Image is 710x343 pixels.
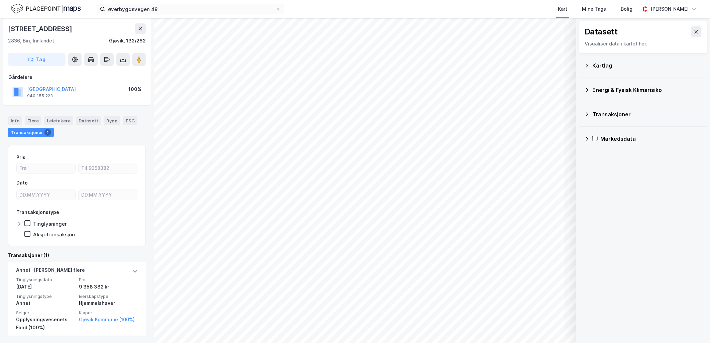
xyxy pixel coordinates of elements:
div: Markedsdata [600,135,702,143]
div: Tinglysninger [33,221,67,227]
div: Opplysningsvesenets Fond (100%) [16,316,75,332]
div: 100% [128,85,141,93]
span: Tinglysningsdato [16,277,75,282]
div: Datasett [76,116,101,125]
div: Eiere [25,116,41,125]
div: Bygg [104,116,120,125]
div: ESG [123,116,137,125]
div: Bolig [621,5,632,13]
div: Gårdeiere [8,73,145,81]
div: Visualiser data i kartet her. [585,40,702,48]
div: [STREET_ADDRESS] [8,23,74,34]
div: Hjemmelshaver [79,299,138,307]
input: DD.MM.YYYY [17,190,75,200]
span: Pris [79,277,138,282]
div: 1 [44,129,51,136]
div: [DATE] [16,283,75,291]
div: Info [8,116,22,125]
img: logo.f888ab2527a4732fd821a326f86c7f29.svg [11,3,81,15]
div: Datasett [585,26,618,37]
div: 9 358 382 kr [79,283,138,291]
div: Energi & Fysisk Klimarisiko [592,86,702,94]
div: Mine Tags [582,5,606,13]
div: Leietakere [44,116,73,125]
div: Dato [16,179,28,187]
button: Tag [8,53,66,66]
div: Transaksjoner [592,110,702,118]
span: Eierskapstype [79,294,138,299]
input: DD.MM.YYYY [79,190,137,200]
span: Selger [16,310,75,316]
a: Gjøvik Kommune (100%) [79,316,138,324]
div: Kartlag [592,62,702,70]
input: Søk på adresse, matrikkel, gårdeiere, leietakere eller personer [105,4,276,14]
div: Transaksjoner [8,128,54,137]
div: 2836, Biri, Innlandet [8,37,54,45]
div: Annet - [PERSON_NAME] flere [16,266,85,277]
span: Kjøper [79,310,138,316]
div: Gjøvik, 132/262 [109,37,146,45]
div: Pris [16,153,25,161]
div: Transaksjoner (1) [8,251,146,259]
div: [PERSON_NAME] [650,5,689,13]
div: Aksjetransaksjon [33,231,75,238]
span: Tinglysningstype [16,294,75,299]
div: 940 155 223 [27,93,53,99]
iframe: Chat Widget [677,311,710,343]
div: Kart [558,5,567,13]
div: Annet [16,299,75,307]
input: Til 9358382 [79,163,137,173]
div: Transaksjonstype [16,208,59,216]
input: Fra [17,163,75,173]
